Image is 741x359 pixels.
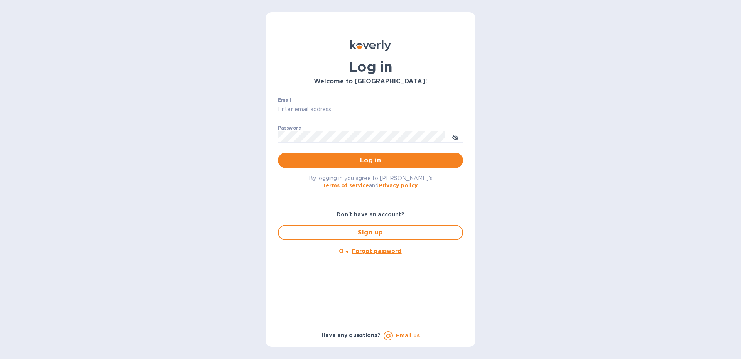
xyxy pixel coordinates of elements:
[278,153,463,168] button: Log in
[278,126,301,130] label: Password
[278,78,463,85] h3: Welcome to [GEOGRAPHIC_DATA]!
[284,156,457,165] span: Log in
[448,129,463,145] button: toggle password visibility
[278,59,463,75] h1: Log in
[278,104,463,115] input: Enter email address
[352,248,401,254] u: Forgot password
[396,332,420,339] a: Email us
[278,98,291,103] label: Email
[278,225,463,240] button: Sign up
[379,182,418,189] a: Privacy policy
[350,40,391,51] img: Koverly
[322,182,369,189] a: Terms of service
[285,228,456,237] span: Sign up
[309,175,433,189] span: By logging in you agree to [PERSON_NAME]'s and .
[337,211,405,217] b: Don't have an account?
[321,332,381,338] b: Have any questions?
